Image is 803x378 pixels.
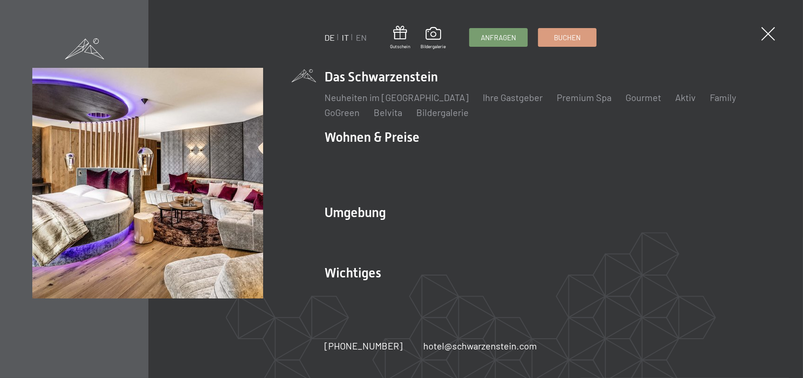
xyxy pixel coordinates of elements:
[324,339,403,352] a: [PHONE_NUMBER]
[483,92,543,103] a: Ihre Gastgeber
[626,92,661,103] a: Gourmet
[324,340,403,351] span: [PHONE_NUMBER]
[390,26,410,50] a: Gutschein
[675,92,696,103] a: Aktiv
[470,29,527,46] a: Anfragen
[390,43,410,50] span: Gutschein
[324,32,335,43] a: DE
[374,107,402,118] a: Belvita
[324,92,469,103] a: Neuheiten im [GEOGRAPHIC_DATA]
[423,339,537,352] a: hotel@schwarzenstein.com
[420,27,446,50] a: Bildergalerie
[481,33,516,43] span: Anfragen
[342,32,349,43] a: IT
[420,43,446,50] span: Bildergalerie
[356,32,367,43] a: EN
[557,92,611,103] a: Premium Spa
[538,29,596,46] a: Buchen
[554,33,581,43] span: Buchen
[710,92,736,103] a: Family
[416,107,469,118] a: Bildergalerie
[324,107,360,118] a: GoGreen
